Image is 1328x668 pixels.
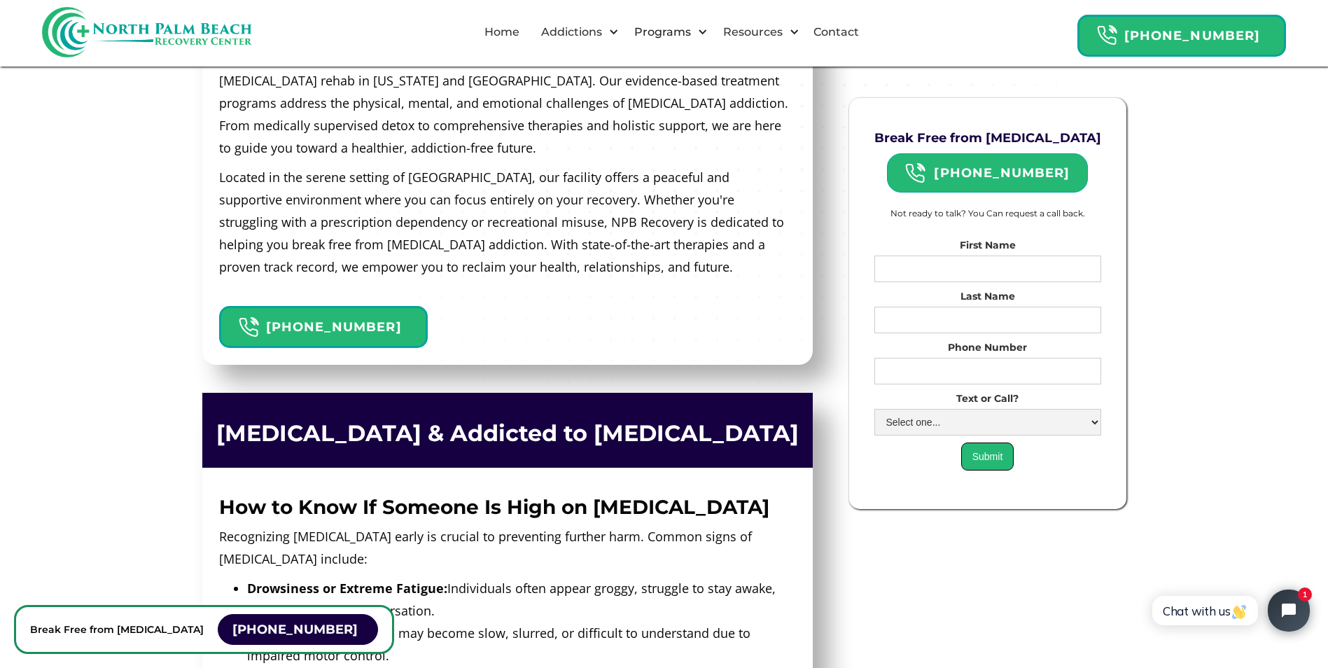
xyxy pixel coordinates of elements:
div: Resources [711,10,803,55]
a: Contact [805,10,867,55]
input: Submit [961,443,1014,471]
strong: [PHONE_NUMBER] [934,165,1070,181]
a: Header Calendar Icons[PHONE_NUMBER] [887,153,1087,193]
div: Programs [631,24,694,41]
div: Not ready to talk? You Can request a call back. [890,207,1085,221]
form: Specific Campaign [874,207,1101,228]
strong: [PHONE_NUMBER] [232,622,358,637]
a: Header Calendar Icons[PHONE_NUMBER] [1077,8,1286,57]
div: Addictions [538,24,606,41]
a: Home [476,10,528,55]
div: Resources [720,24,786,41]
iframe: Tidio Chat [1137,578,1322,643]
img: Header Calendar Icons [904,162,925,184]
div: Programs [622,10,711,55]
li: Speech may become slow, slurred, or difficult to understand due to impaired motor control. [247,622,789,667]
form: Email Form [874,238,1101,471]
img: Header Calendar Icons [1096,25,1117,46]
label: Text or Call? [874,391,1101,405]
strong: [PHONE_NUMBER] [1124,28,1260,43]
p: Break Free from [MEDICAL_DATA] [30,621,204,638]
strong: Drowsiness or Extreme Fatigue: [247,580,447,597]
div: Addictions [529,10,622,55]
a: [PHONE_NUMBER] [218,614,378,645]
h3: Break Free from [MEDICAL_DATA] [874,130,1101,146]
label: Phone Number [874,340,1101,354]
label: Last Name [874,289,1101,303]
label: First Name [874,238,1101,252]
li: Individuals often appear groggy, struggle to stay awake, or "zone out" mid-conversation. [247,577,789,622]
